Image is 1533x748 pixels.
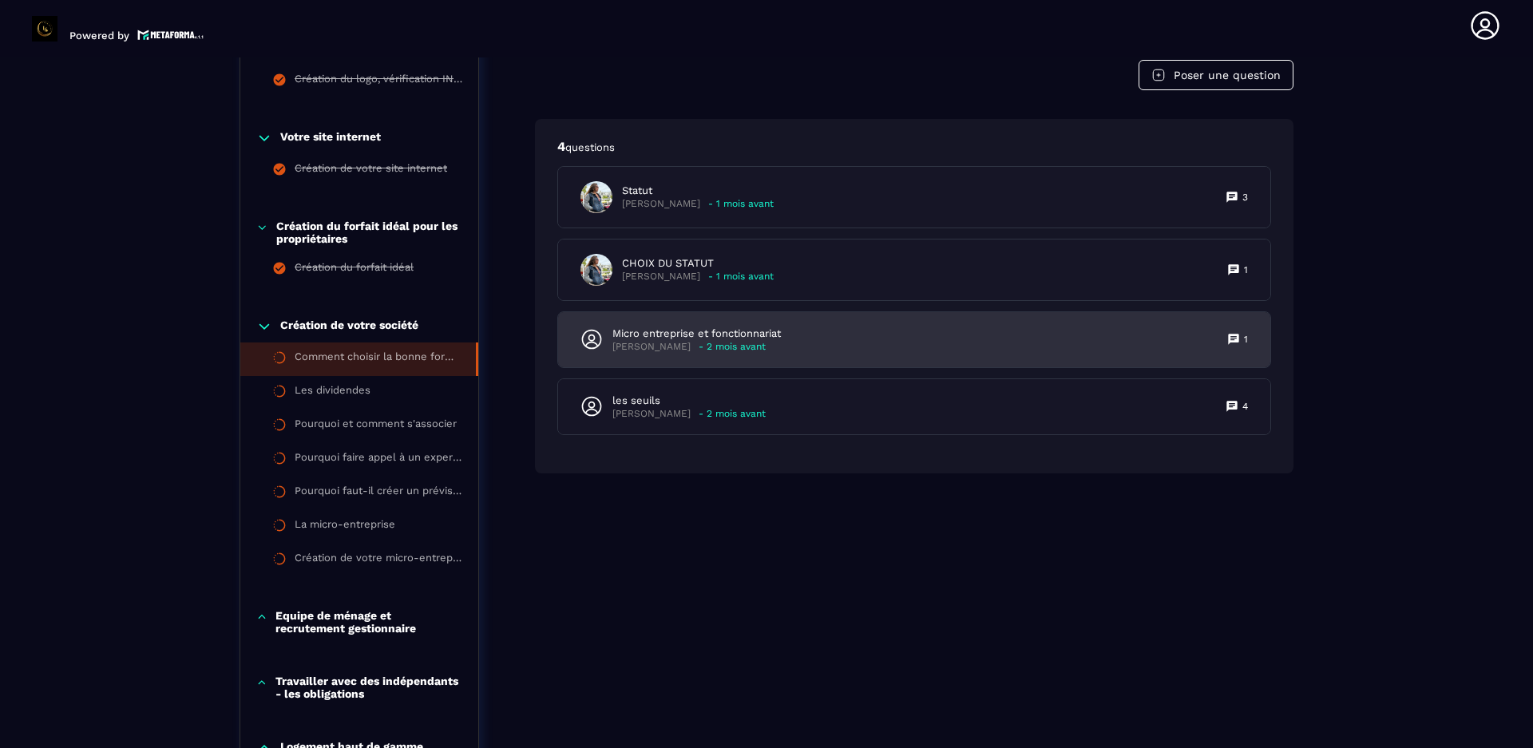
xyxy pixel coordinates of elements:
[275,609,462,635] p: Equipe de ménage et recrutement gestionnaire
[708,271,774,283] p: - 1 mois avant
[622,271,700,283] p: [PERSON_NAME]
[612,327,781,341] p: Micro entreprise et fonctionnariat
[295,552,462,569] div: Création de votre micro-entreprise
[622,256,774,271] p: CHOIX DU STATUT
[295,451,462,469] div: Pourquoi faire appel à un expert-comptable
[565,141,615,153] span: questions
[1244,333,1248,346] p: 1
[32,16,57,42] img: logo-branding
[612,341,691,353] p: [PERSON_NAME]
[280,319,418,334] p: Création de votre société
[137,28,204,42] img: logo
[708,198,774,210] p: - 1 mois avant
[1139,60,1293,90] button: Poser une question
[699,408,766,420] p: - 2 mois avant
[622,198,700,210] p: [PERSON_NAME]
[295,384,370,402] div: Les dividendes
[557,138,1271,156] p: 4
[612,408,691,420] p: [PERSON_NAME]
[612,394,766,408] p: les seuils
[295,518,395,536] div: La micro-entreprise
[295,73,462,90] div: Création du logo, vérification INPI
[1244,263,1248,276] p: 1
[1242,191,1248,204] p: 3
[295,162,447,180] div: Création de votre site internet
[699,341,766,353] p: - 2 mois avant
[275,675,462,700] p: Travailler avec des indépendants - les obligations
[1242,400,1248,413] p: 4
[295,350,460,368] div: Comment choisir la bonne forme juridique ?
[69,30,129,42] p: Powered by
[276,220,462,245] p: Création du forfait idéal pour les propriétaires
[295,485,462,502] div: Pourquoi faut-il créer un prévisionnel
[295,261,414,279] div: Création du forfait idéal
[295,418,457,435] div: Pourquoi et comment s'associer
[280,130,381,146] p: Votre site internet
[622,184,774,198] p: Statut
